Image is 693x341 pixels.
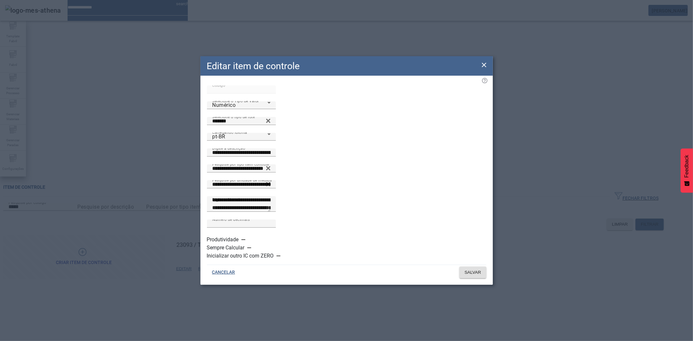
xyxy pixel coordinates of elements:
input: Number [212,117,271,125]
mat-label: Digite a descrição [212,146,245,151]
label: Inicializar outro IC com ZERO [207,252,275,260]
span: pt-BR [212,133,225,140]
button: Feedback - Mostrar pesquisa [681,148,693,193]
mat-label: Selecione o tipo de lote [212,115,255,119]
span: Numérico [212,102,236,108]
mat-label: Código [212,83,225,88]
button: SALVAR [459,267,486,278]
mat-label: Digite a fórmula [212,197,242,202]
input: Number [212,165,271,172]
label: Sempre Calcular [207,244,246,252]
span: SALVAR [465,269,481,276]
button: CANCELAR [207,267,240,278]
mat-label: Pesquise por tipo item controle [212,162,269,167]
mat-label: Número de decimais [212,217,250,222]
label: Produtividade [207,236,240,244]
span: Feedback [684,155,690,178]
h2: Editar item de controle [207,59,300,73]
mat-label: Pesquise por unidade de medida [212,178,272,183]
input: Number [212,181,271,188]
span: CANCELAR [212,269,235,276]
